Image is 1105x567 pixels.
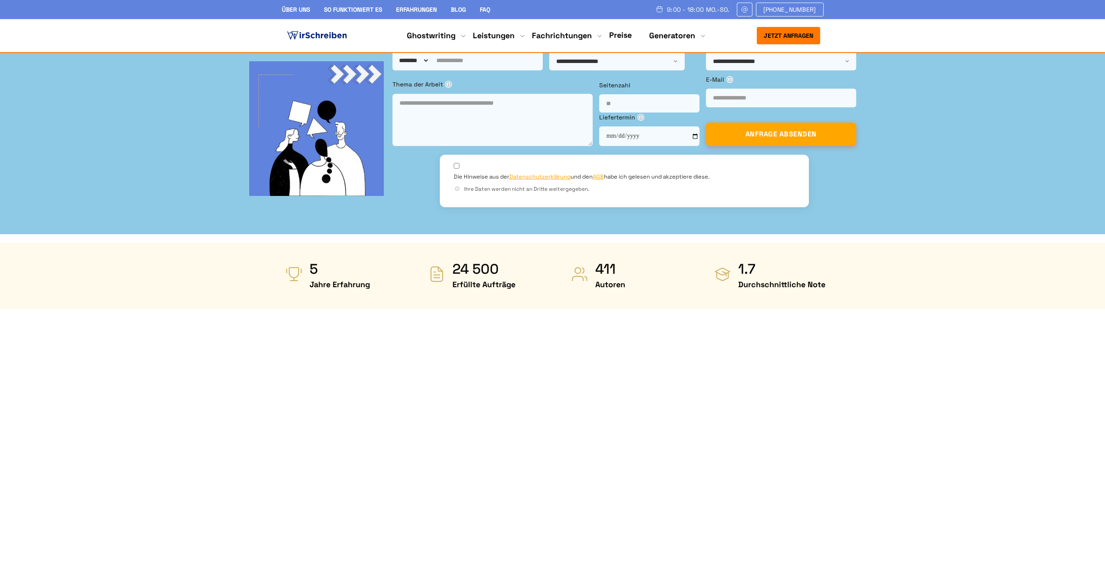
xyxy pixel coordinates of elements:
span: ⓘ [445,81,452,88]
label: Thema der Arbeit [393,80,593,89]
a: FAQ [480,6,490,13]
a: [PHONE_NUMBER] [756,3,824,17]
img: Durchschnittliche Note [714,265,731,283]
a: Über uns [282,6,310,13]
a: Erfahrungen [396,6,437,13]
a: Datenschutzerklärung [509,173,571,180]
img: Email [741,6,749,13]
span: [PHONE_NUMBER] [763,6,816,13]
span: Durchschnittliche Note [738,278,825,292]
img: logo ghostwriter-österreich [285,29,349,42]
img: Autoren [571,265,588,283]
strong: 1.7 [738,260,825,278]
a: AGB [593,173,604,180]
span: ⓘ [454,186,461,192]
span: Jahre Erfahrung [310,278,370,292]
label: Liefertermin [599,113,699,122]
a: Leistungen [473,30,515,41]
span: Autoren [595,278,625,292]
div: Ihre Daten werden nicht an Dritte weitergegeben. [454,185,795,193]
a: Blog [451,6,466,13]
img: bg [249,61,384,196]
strong: 411 [595,260,625,278]
label: Die Hinweise aus der und den habe ich gelesen und akzeptiere diese. [454,173,709,181]
a: So funktioniert es [324,6,382,13]
span: 9:00 - 18:00 Mo.-So. [667,6,730,13]
img: Erfüllte Aufträge [428,265,445,283]
a: Preise [609,30,632,40]
img: Schedule [656,6,663,13]
a: Ghostwriting [407,30,455,41]
button: Jetzt anfragen [757,27,820,44]
label: E-Mail [706,75,856,84]
label: Seitenzahl [599,80,699,90]
span: ⓘ [637,114,644,121]
img: Jahre Erfahrung [285,265,303,283]
span: Erfüllte Aufträge [452,278,515,292]
a: Generatoren [649,30,695,41]
a: Fachrichtungen [532,30,592,41]
span: ⓘ [726,76,733,83]
strong: 24 500 [452,260,515,278]
button: ANFRAGE ABSENDEN [706,123,856,146]
strong: 5 [310,260,370,278]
